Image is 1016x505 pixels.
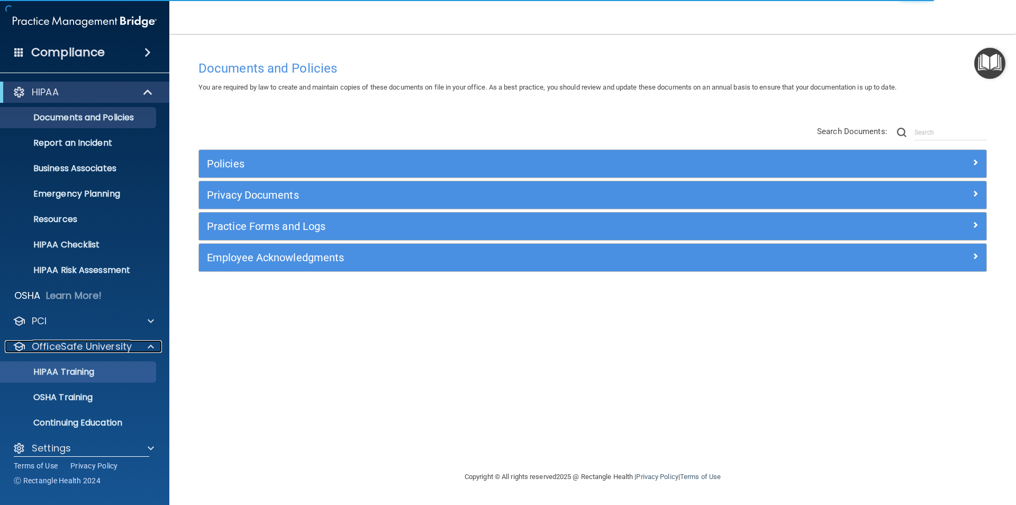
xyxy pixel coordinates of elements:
[32,315,47,327] p: PCI
[13,442,154,455] a: Settings
[7,392,93,403] p: OSHA Training
[207,187,978,203] a: Privacy Documents
[31,45,105,60] h4: Compliance
[207,252,782,263] h5: Employee Acknowledgments
[14,289,41,302] p: OSHA
[7,240,151,250] p: HIPAA Checklist
[897,128,906,137] img: ic-search.3b580494.png
[7,265,151,276] p: HIPAA Risk Assessment
[914,125,987,140] input: Search
[198,61,987,75] h4: Documents and Policies
[7,367,94,377] p: HIPAA Training
[198,83,896,91] span: You are required by law to create and maintain copies of these documents on file in your office. ...
[833,430,1003,472] iframe: Drift Widget Chat Controller
[207,249,978,266] a: Employee Acknowledgments
[13,11,157,32] img: PMB logo
[207,220,782,232] h5: Practice Forms and Logs
[32,442,71,455] p: Settings
[207,155,978,172] a: Policies
[7,189,151,199] p: Emergency Planning
[13,315,154,327] a: PCI
[680,473,721,481] a: Terms of Use
[207,218,978,235] a: Practice Forms and Logs
[32,86,59,99] p: HIPAA
[207,189,782,201] h5: Privacy Documents
[7,112,151,123] p: Documents and Policies
[7,138,151,148] p: Report an Incident
[7,214,151,225] p: Resources
[7,418,151,428] p: Continuing Education
[7,163,151,174] p: Business Associates
[974,48,1005,79] button: Open Resource Center
[14,475,101,486] span: Ⓒ Rectangle Health 2024
[636,473,678,481] a: Privacy Policy
[817,127,887,136] span: Search Documents:
[13,340,154,353] a: OfficeSafe University
[14,460,58,471] a: Terms of Use
[46,289,102,302] p: Learn More!
[32,340,132,353] p: OfficeSafe University
[400,460,786,494] div: Copyright © All rights reserved 2025 @ Rectangle Health | |
[207,158,782,170] h5: Policies
[70,460,118,471] a: Privacy Policy
[13,86,153,99] a: HIPAA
